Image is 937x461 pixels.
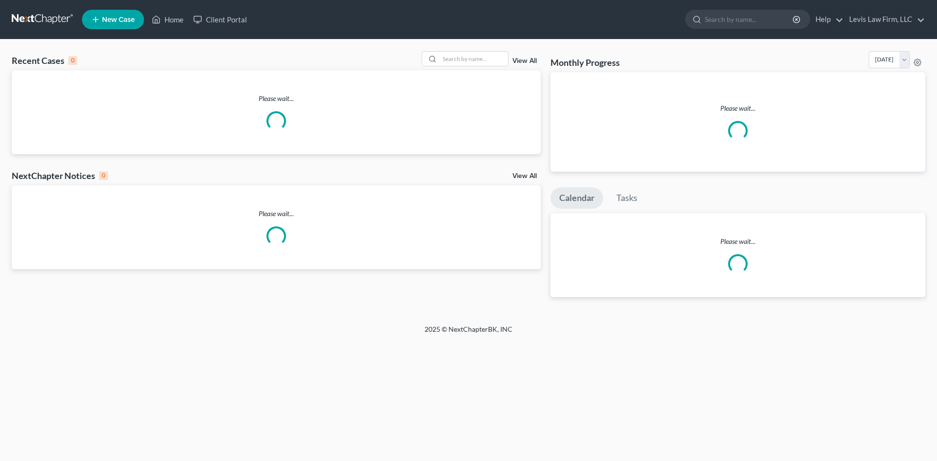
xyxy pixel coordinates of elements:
div: NextChapter Notices [12,170,108,181]
a: Client Portal [188,11,252,28]
a: Help [811,11,843,28]
a: Calendar [550,187,603,209]
p: Please wait... [12,209,541,219]
div: 0 [68,56,77,65]
input: Search by name... [440,52,508,66]
input: Search by name... [705,10,794,28]
div: 2025 © NextChapterBK, INC [190,324,747,342]
p: Please wait... [550,237,925,246]
a: View All [512,58,537,64]
a: Home [147,11,188,28]
div: Recent Cases [12,55,77,66]
a: Tasks [608,187,646,209]
a: View All [512,173,537,180]
a: Levis Law Firm, LLC [844,11,925,28]
div: 0 [99,171,108,180]
span: New Case [102,16,135,23]
h3: Monthly Progress [550,57,620,68]
p: Please wait... [558,103,917,113]
p: Please wait... [12,94,541,103]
